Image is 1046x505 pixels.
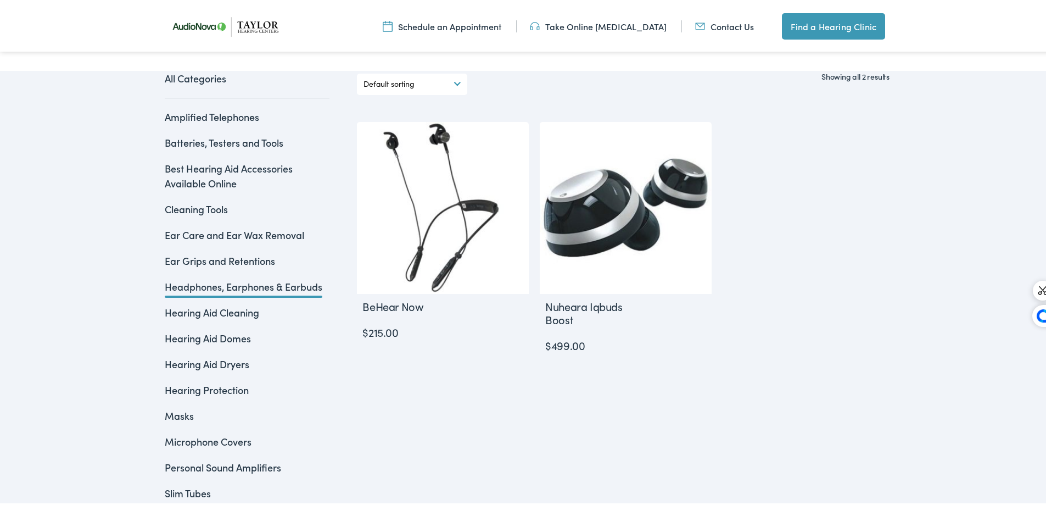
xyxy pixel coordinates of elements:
[165,329,251,343] a: Hearing Aid Domes
[165,134,283,147] a: Batteries, Testers and Tools
[383,18,393,30] img: utility icon
[695,18,754,30] a: Contact Us
[165,355,249,369] a: Hearing Aid Dryers
[540,120,712,351] a: Nuheara Iqbuds Boost $499.00
[782,11,885,37] a: Find a Hearing Clinic
[357,292,474,316] h2: BeHear Now
[165,252,275,265] a: Ear Grips and Retentions
[540,292,657,329] h2: Nuheara Iqbuds Boost
[165,432,251,446] a: Microphone Covers
[165,381,249,395] a: Hearing Protection
[165,407,194,420] a: Masks
[545,335,551,351] span: $
[545,335,585,351] bdi: 499.00
[530,18,667,30] a: Take Online [MEDICAL_DATA]
[165,484,211,498] a: Slim Tubes
[165,159,293,188] a: Best Hearing Aid Accessories Available Online
[530,18,540,30] img: utility icon
[695,18,705,30] img: utility icon
[165,200,228,214] a: Cleaning Tools
[165,226,304,240] a: Ear Care and Ear Wax Removal
[165,303,259,317] a: Hearing Aid Cleaning
[821,69,890,80] p: Showing all 2 results
[165,69,329,96] a: All Categories
[362,322,398,337] bdi: 215.00
[165,278,322,291] a: Headphones, Earphones & Earbuds
[165,458,281,472] a: Personal Sound Amplifiers
[362,322,368,337] span: $
[383,18,501,30] a: Schedule an Appointment
[363,71,461,93] select: Shop order
[357,120,529,338] a: BeHear Now $215.00
[165,108,259,121] a: Amplified Telephones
